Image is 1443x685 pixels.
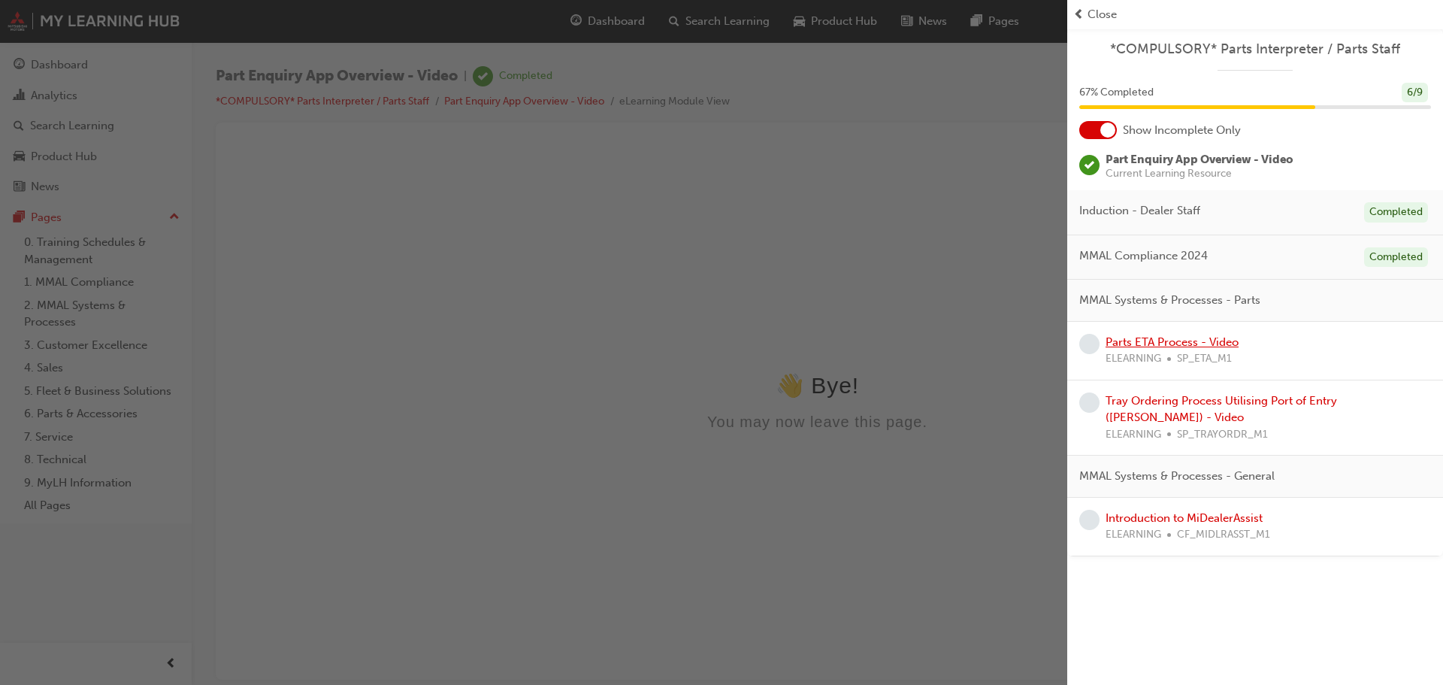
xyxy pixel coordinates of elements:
a: Introduction to MiDealerAssist [1106,511,1263,525]
span: Show Incomplete Only [1123,122,1241,139]
span: MMAL Compliance 2024 [1079,247,1208,265]
span: prev-icon [1073,6,1085,23]
span: ELEARNING [1106,426,1161,444]
span: 67 % Completed [1079,84,1154,102]
span: Part Enquiry App Overview - Video [1106,153,1293,166]
span: SP_TRAYORDR_M1 [1177,426,1268,444]
a: *COMPULSORY* Parts Interpreter / Parts Staff [1079,41,1431,58]
span: learningRecordVerb_COMPLETE-icon [1079,155,1100,175]
div: Completed [1364,202,1428,223]
span: MMAL Systems & Processes - Parts [1079,292,1260,309]
span: MMAL Systems & Processes - General [1079,468,1275,485]
span: learningRecordVerb_NONE-icon [1079,393,1100,413]
span: Close [1088,6,1117,23]
div: You may now leave this page. [6,267,1173,284]
span: learningRecordVerb_NONE-icon [1079,334,1100,354]
a: Parts ETA Process - Video [1106,335,1239,349]
span: Current Learning Resource [1106,168,1293,179]
span: learningRecordVerb_NONE-icon [1079,510,1100,530]
span: ELEARNING [1106,526,1161,544]
button: prev-iconClose [1073,6,1437,23]
div: 6 / 9 [1402,83,1428,103]
div: 👋 Bye! [6,226,1173,252]
a: Tray Ordering Process Utilising Port of Entry ([PERSON_NAME]) - Video [1106,394,1337,425]
span: Induction - Dealer Staff [1079,202,1200,220]
span: CF_MIDLRASST_M1 [1177,526,1270,544]
div: Completed [1364,247,1428,268]
span: SP_ETA_M1 [1177,350,1232,368]
span: ELEARNING [1106,350,1161,368]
